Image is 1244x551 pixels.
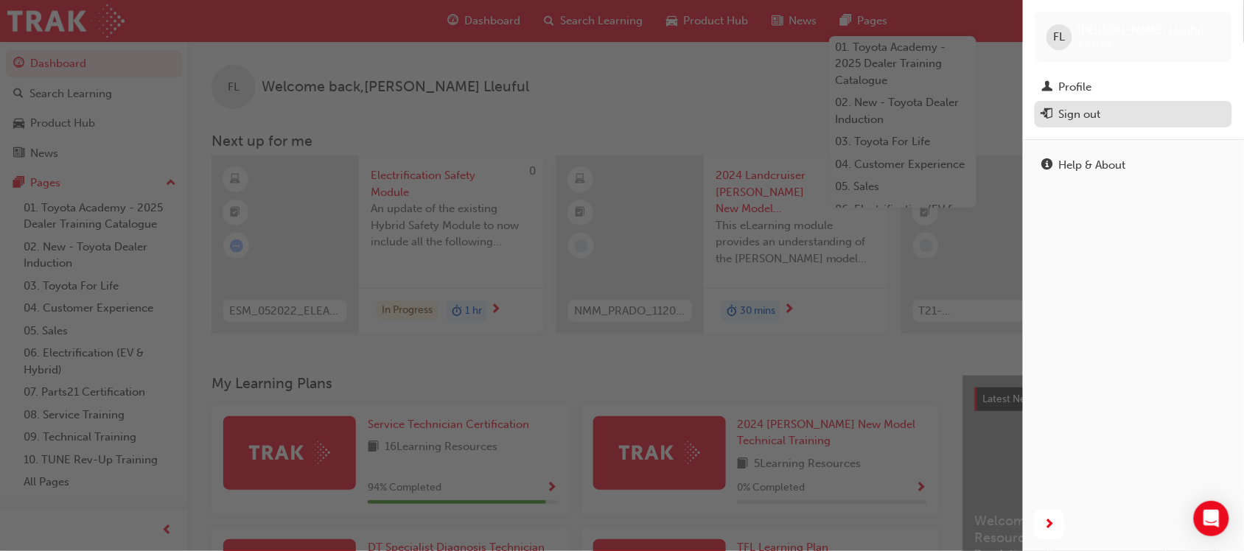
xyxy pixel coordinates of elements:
[1078,24,1204,37] span: [PERSON_NAME] Lleuful
[1059,157,1126,174] div: Help & About
[1044,516,1055,534] span: next-icon
[1078,38,1112,50] span: 658168
[1194,501,1229,536] div: Open Intercom Messenger
[1042,81,1053,94] span: man-icon
[1042,108,1053,122] span: exit-icon
[1042,159,1053,172] span: info-icon
[1035,74,1232,101] a: Profile
[1035,152,1232,179] a: Help & About
[1059,79,1092,96] div: Profile
[1059,106,1101,123] div: Sign out
[1054,29,1066,46] span: FL
[1035,101,1232,128] button: Sign out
